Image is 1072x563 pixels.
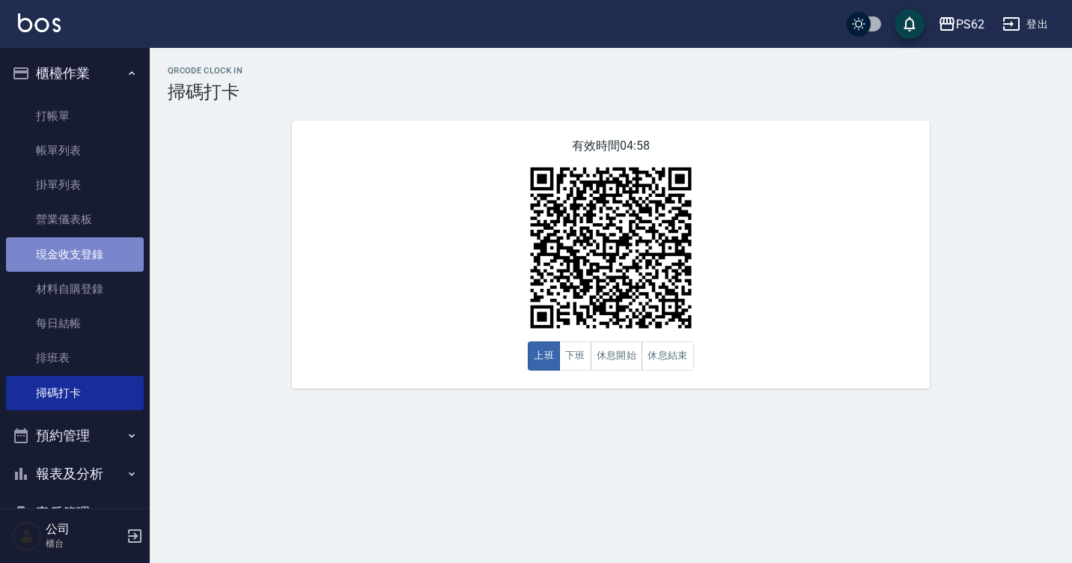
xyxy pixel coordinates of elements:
img: Person [12,521,42,551]
a: 帳單列表 [6,133,144,168]
a: 排班表 [6,341,144,375]
button: 登出 [996,10,1054,38]
h2: QRcode Clock In [168,66,1054,76]
button: 休息結束 [642,341,694,371]
h3: 掃碼打卡 [168,82,1054,103]
button: save [895,9,925,39]
a: 材料自購登錄 [6,272,144,306]
button: 櫃檯作業 [6,54,144,93]
button: 預約管理 [6,416,144,455]
div: PS62 [956,15,984,34]
button: 客戶管理 [6,493,144,532]
button: 下班 [559,341,591,371]
a: 現金收支登錄 [6,237,144,272]
a: 打帳單 [6,99,144,133]
p: 櫃台 [46,537,122,550]
a: 掛單列表 [6,168,144,202]
button: 休息開始 [591,341,643,371]
img: Logo [18,13,61,32]
div: 有效時間 04:58 [292,121,930,389]
a: 營業儀表板 [6,202,144,237]
a: 掃碼打卡 [6,376,144,410]
h5: 公司 [46,522,122,537]
button: PS62 [932,9,990,40]
a: 每日結帳 [6,306,144,341]
button: 上班 [528,341,560,371]
button: 報表及分析 [6,454,144,493]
